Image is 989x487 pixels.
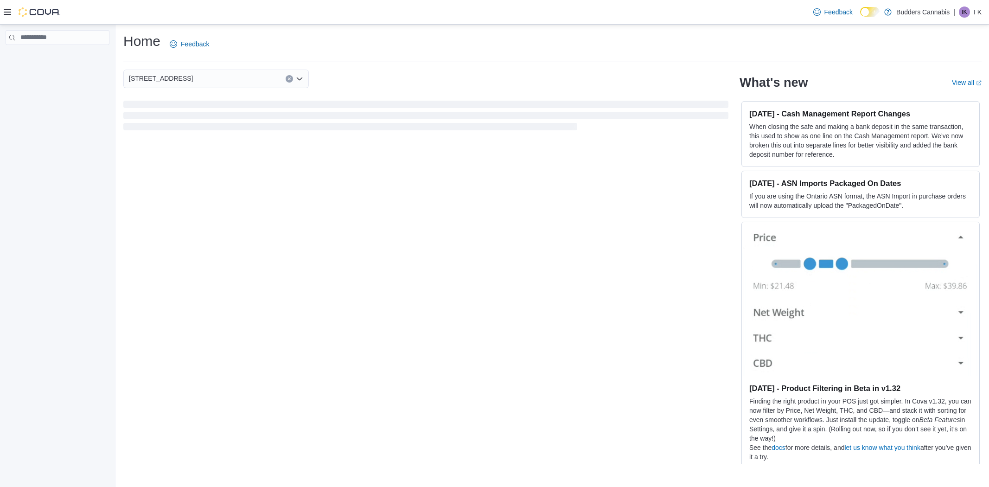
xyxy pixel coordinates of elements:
h1: Home [123,32,160,51]
p: When closing the safe and making a bank deposit in the same transaction, this used to show as one... [749,122,972,159]
input: Dark Mode [860,7,880,17]
em: Beta Features [919,416,960,423]
span: Feedback [824,7,853,17]
a: docs [772,444,785,451]
h3: [DATE] - ASN Imports Packaged On Dates [749,179,972,188]
p: I K [974,6,982,18]
div: I K [959,6,970,18]
h3: [DATE] - Cash Management Report Changes [749,109,972,118]
h2: What's new [740,75,808,90]
h3: [DATE] - Product Filtering in Beta in v1.32 [749,384,972,393]
button: Open list of options [296,75,303,83]
p: | [953,6,955,18]
span: Loading [123,103,728,132]
span: [STREET_ADDRESS] [129,73,193,84]
a: Feedback [166,35,213,53]
a: View allExternal link [952,79,982,86]
img: Cova [19,7,60,17]
a: let us know what you think [844,444,920,451]
p: See the for more details, and after you’ve given it a try. [749,443,972,461]
a: Feedback [810,3,856,21]
nav: Complex example [6,47,109,69]
svg: External link [976,80,982,86]
p: If you are using the Ontario ASN format, the ASN Import in purchase orders will now automatically... [749,192,972,210]
span: Feedback [181,39,209,49]
p: Finding the right product in your POS just got simpler. In Cova v1.32, you can now filter by Pric... [749,397,972,443]
p: Budders Cannabis [896,6,950,18]
button: Clear input [286,75,293,83]
span: IK [962,6,967,18]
